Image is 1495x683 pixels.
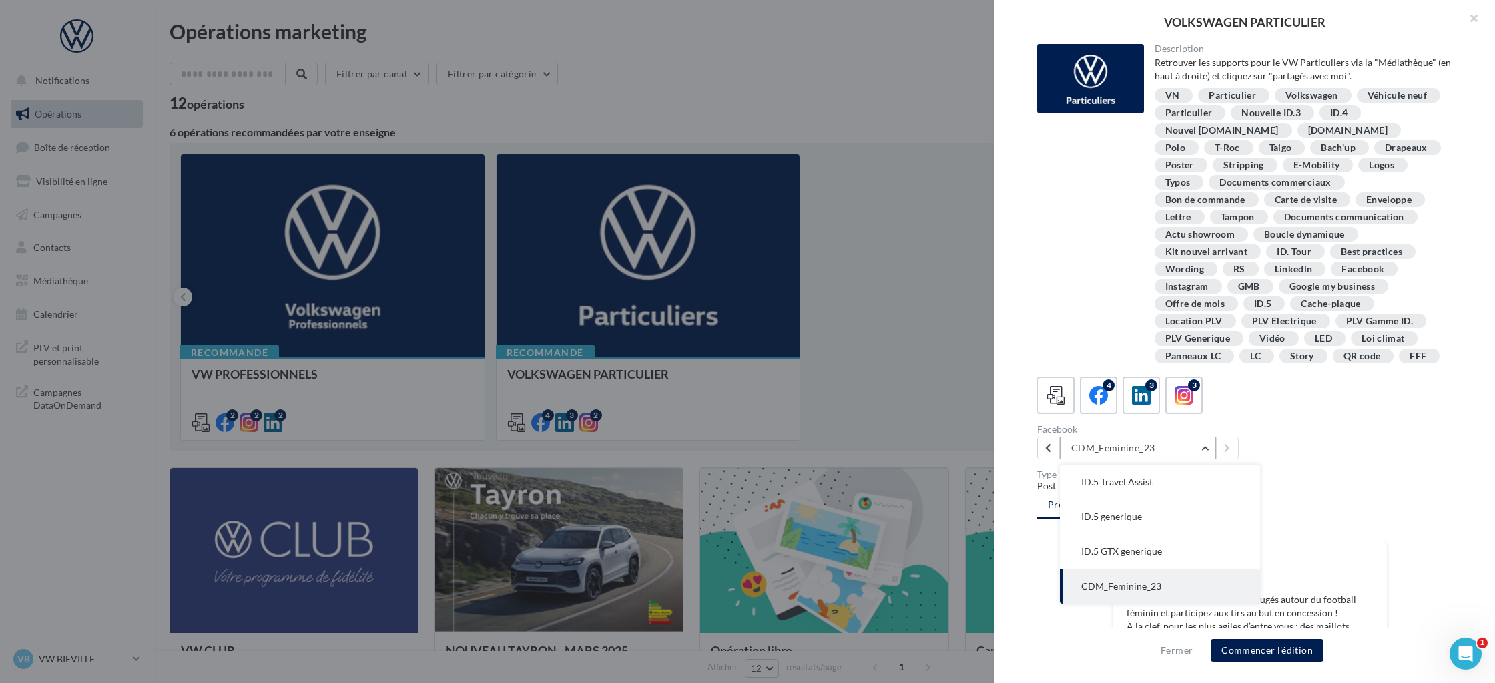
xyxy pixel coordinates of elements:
div: PLV Generique [1165,334,1231,344]
div: Particulier [1165,108,1213,118]
div: Offre de mois [1165,299,1225,309]
div: Poster [1165,160,1194,170]
div: Typos [1165,178,1191,188]
div: Polo [1165,143,1185,153]
button: ID.5 generique [1060,499,1260,534]
div: Enveloppe [1366,195,1412,205]
div: Bach'up [1321,143,1355,153]
div: Véhicule neuf [1368,91,1428,101]
button: CDM_Feminine_23 [1060,569,1260,604]
button: Commencer l'édition [1211,639,1323,662]
div: ID. Tour [1277,247,1311,257]
div: Wording [1165,264,1204,274]
div: Drapeaux [1385,143,1428,153]
div: Loi climat [1362,334,1405,344]
div: Best practices [1341,247,1402,257]
div: Tampon [1221,212,1255,222]
div: Instagram [1165,282,1209,292]
div: Type [1037,470,1463,479]
div: Boucle dynamique [1264,230,1345,240]
div: 3 [1145,379,1157,391]
div: Documents commerciaux [1219,178,1331,188]
div: RS [1233,264,1245,274]
div: Retrouver les supports pour le VW Particuliers via la "Médiathèque" (en haut à droite) et cliquez... [1155,56,1453,83]
div: Nouvelle ID.3 [1241,108,1301,118]
div: Story [1290,351,1314,361]
span: 1 [1477,638,1488,648]
span: ID.5 GTX generique [1081,545,1162,557]
div: Logos [1369,160,1394,170]
button: ID.5 GTX generique [1060,534,1260,569]
div: QR code [1343,351,1380,361]
div: VOLKSWAGEN PARTICULIER [1016,16,1474,28]
div: VN [1165,91,1180,101]
div: PLV Gamme ID. [1346,316,1414,326]
div: GMB [1238,282,1260,292]
div: Post [1037,479,1463,493]
div: Actu showroom [1165,230,1235,240]
p: Avec Volkswagen, cassez les préjugés autour du football féminin et participez aux tirs au but en ... [1127,593,1374,660]
div: Kit nouvel arrivant [1165,247,1248,257]
div: Bon de commande [1165,195,1245,205]
div: [DOMAIN_NAME] [1308,126,1388,136]
div: Particulier [1209,91,1256,101]
span: ID.5 generique [1081,511,1142,522]
div: FFF [1410,351,1426,361]
div: 4 [1103,379,1115,391]
span: CDM_Feminine_23 [1081,580,1161,592]
div: Lettre [1165,212,1191,222]
div: Facebook [1037,425,1245,434]
div: LC [1250,351,1261,361]
button: ID.5 Travel Assist [1060,465,1260,499]
div: Google my business [1289,282,1375,292]
div: ID.4 [1330,108,1348,118]
div: T-Roc [1215,143,1240,153]
div: E-Mobility [1293,160,1340,170]
div: Nouvel [DOMAIN_NAME] [1165,126,1279,136]
div: LED [1315,334,1332,344]
span: ID.5 Travel Assist [1081,476,1153,487]
iframe: Intercom live chat [1450,638,1482,670]
div: Linkedln [1275,264,1313,274]
div: Volkswagen [1285,91,1338,101]
div: Cache-plaque [1301,299,1360,309]
div: Documents communication [1284,212,1404,222]
div: ID.5 [1254,299,1271,309]
button: Fermer [1155,642,1198,658]
div: Vidéo [1259,334,1285,344]
div: Facebook [1341,264,1384,274]
div: Description [1155,44,1453,53]
div: PLV Electrique [1252,316,1317,326]
div: Carte de visite [1275,195,1337,205]
div: Taigo [1269,143,1292,153]
div: Stripping [1223,160,1264,170]
div: Panneaux LC [1165,351,1221,361]
button: CDM_Feminine_23 [1060,437,1216,459]
div: Location PLV [1165,316,1223,326]
div: 3 [1188,379,1200,391]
